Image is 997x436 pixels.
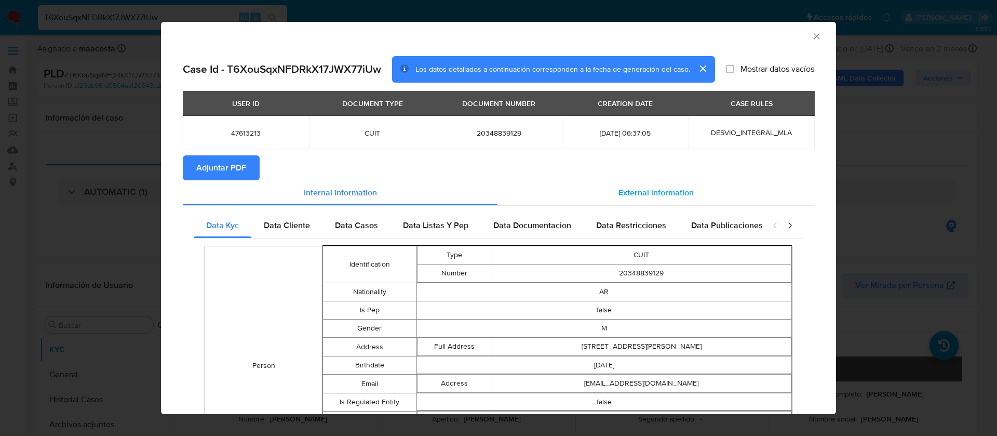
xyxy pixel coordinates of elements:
span: Los datos detallados a continuación corresponden a la fecha de generación del caso. [415,64,690,74]
span: Internal information [304,187,377,199]
td: [STREET_ADDRESS][PERSON_NAME] [492,338,791,356]
td: Gender [323,320,417,338]
span: Data Restricciones [596,219,666,231]
td: Email [323,375,417,393]
button: Cerrar ventana [812,31,821,41]
span: CUIT [321,128,423,138]
td: false [416,393,791,412]
button: Adjuntar PDF [183,155,260,180]
span: Data Documentacion [493,219,571,231]
td: [DATE] [416,356,791,375]
span: Mostrar datos vacíos [740,64,814,74]
td: Number [417,265,492,283]
div: DOCUMENT TYPE [336,95,409,112]
td: Nationality [323,283,417,301]
td: Full Address [417,338,492,356]
div: CASE RULES [724,95,779,112]
td: Is Regulated Entity [323,393,417,412]
td: AR [416,283,791,301]
td: M [416,320,791,338]
div: CREATION DATE [591,95,659,112]
div: Detailed internal info [194,213,762,238]
td: CUIT [492,246,791,265]
span: Data Publicaciones [691,219,763,231]
td: [EMAIL_ADDRESS][DOMAIN_NAME] [492,375,791,393]
td: DNI [492,412,791,430]
h2: Case Id - T6XouSqxNFDRkX17JWX77iUw [183,62,381,76]
td: Address [323,338,417,356]
span: External information [618,187,694,199]
span: Data Casos [335,219,378,231]
span: [DATE] 06:37:05 [574,128,676,138]
td: Type [417,412,492,430]
td: Identification [323,246,417,283]
span: Data Kyc [206,219,239,231]
td: Address [417,375,492,393]
td: Is Pep [323,301,417,320]
span: 20348839129 [448,128,549,138]
div: DOCUMENT NUMBER [456,95,542,112]
div: USER ID [226,95,266,112]
div: closure-recommendation-modal [161,22,836,414]
span: 47613213 [195,128,297,138]
td: Birthdate [323,356,417,375]
span: Data Listas Y Pep [403,219,468,231]
span: DESVIO_INTEGRAL_MLA [711,127,792,138]
button: cerrar [690,56,715,81]
td: false [416,301,791,320]
span: Adjuntar PDF [196,156,246,179]
div: Detailed info [183,180,814,205]
td: 20348839129 [492,265,791,283]
span: Data Cliente [264,219,310,231]
input: Mostrar datos vacíos [726,65,734,73]
td: Type [417,246,492,265]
